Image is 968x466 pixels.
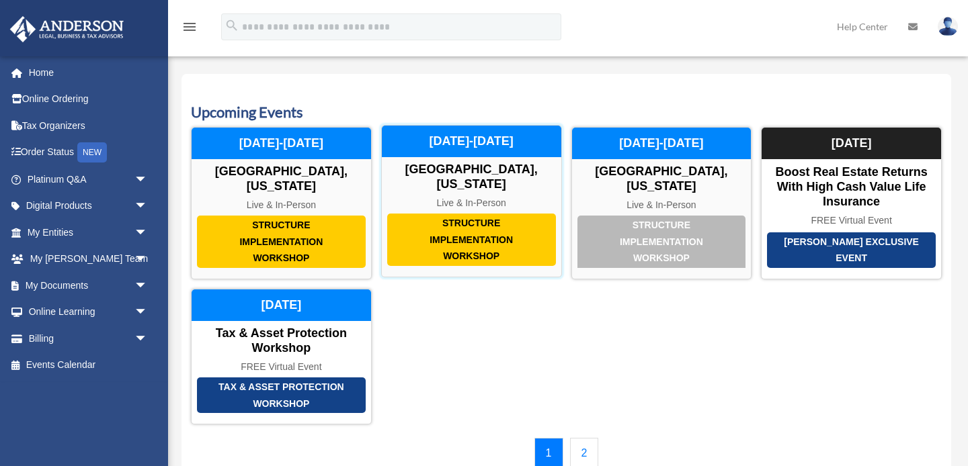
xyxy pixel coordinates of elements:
div: Structure Implementation Workshop [577,216,746,268]
div: [DATE] [192,289,371,322]
span: arrow_drop_down [134,166,161,193]
div: Structure Implementation Workshop [197,216,366,268]
div: Live & In-Person [572,199,752,211]
div: [DATE]-[DATE] [382,126,561,158]
span: arrow_drop_down [134,246,161,273]
div: FREE Virtual Event [762,215,941,226]
div: [DATE] [762,128,941,160]
span: arrow_drop_down [134,272,161,299]
div: Live & In-Person [192,199,371,211]
i: search [225,18,239,33]
div: Boost Real Estate Returns with High Cash Value Life Insurance [762,165,941,209]
a: Digital Productsarrow_drop_down [9,193,168,220]
a: Platinum Q&Aarrow_drop_down [9,166,168,193]
div: Live & In-Person [382,197,561,209]
div: Tax & Asset Protection Workshop [197,377,366,413]
img: User Pic [938,17,958,36]
span: arrow_drop_down [134,299,161,326]
a: Home [9,59,168,86]
a: Tax & Asset Protection Workshop Tax & Asset Protection Workshop FREE Virtual Event [DATE] [191,289,372,424]
a: menu [182,24,198,35]
span: arrow_drop_down [134,219,161,246]
a: My Entitiesarrow_drop_down [9,219,168,246]
a: Tax Organizers [9,112,168,139]
div: [PERSON_NAME] Exclusive Event [767,232,936,268]
a: Structure Implementation Workshop [GEOGRAPHIC_DATA], [US_STATE] Live & In-Person [DATE]-[DATE] [191,127,372,279]
a: Order StatusNEW [9,139,168,167]
div: [GEOGRAPHIC_DATA], [US_STATE] [382,162,561,191]
h3: Upcoming Events [191,102,942,123]
a: Online Learningarrow_drop_down [9,299,168,326]
img: Anderson Advisors Platinum Portal [6,16,128,42]
a: Structure Implementation Workshop [GEOGRAPHIC_DATA], [US_STATE] Live & In-Person [DATE]-[DATE] [381,127,562,279]
div: Structure Implementation Workshop [387,214,556,266]
div: [DATE]-[DATE] [192,128,371,160]
a: Structure Implementation Workshop [GEOGRAPHIC_DATA], [US_STATE] Live & In-Person [DATE]-[DATE] [571,127,752,279]
div: [GEOGRAPHIC_DATA], [US_STATE] [572,165,752,193]
a: [PERSON_NAME] Exclusive Event Boost Real Estate Returns with High Cash Value Life Insurance FREE ... [761,127,942,279]
div: [DATE]-[DATE] [572,128,752,160]
i: menu [182,19,198,35]
a: My Documentsarrow_drop_down [9,272,168,299]
a: Online Ordering [9,86,168,113]
div: [GEOGRAPHIC_DATA], [US_STATE] [192,165,371,193]
a: Billingarrow_drop_down [9,325,168,352]
span: arrow_drop_down [134,193,161,220]
a: Events Calendar [9,352,161,379]
div: FREE Virtual Event [192,361,371,373]
div: Tax & Asset Protection Workshop [192,326,371,355]
span: arrow_drop_down [134,325,161,353]
a: My [PERSON_NAME] Teamarrow_drop_down [9,246,168,273]
div: NEW [77,142,107,162]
